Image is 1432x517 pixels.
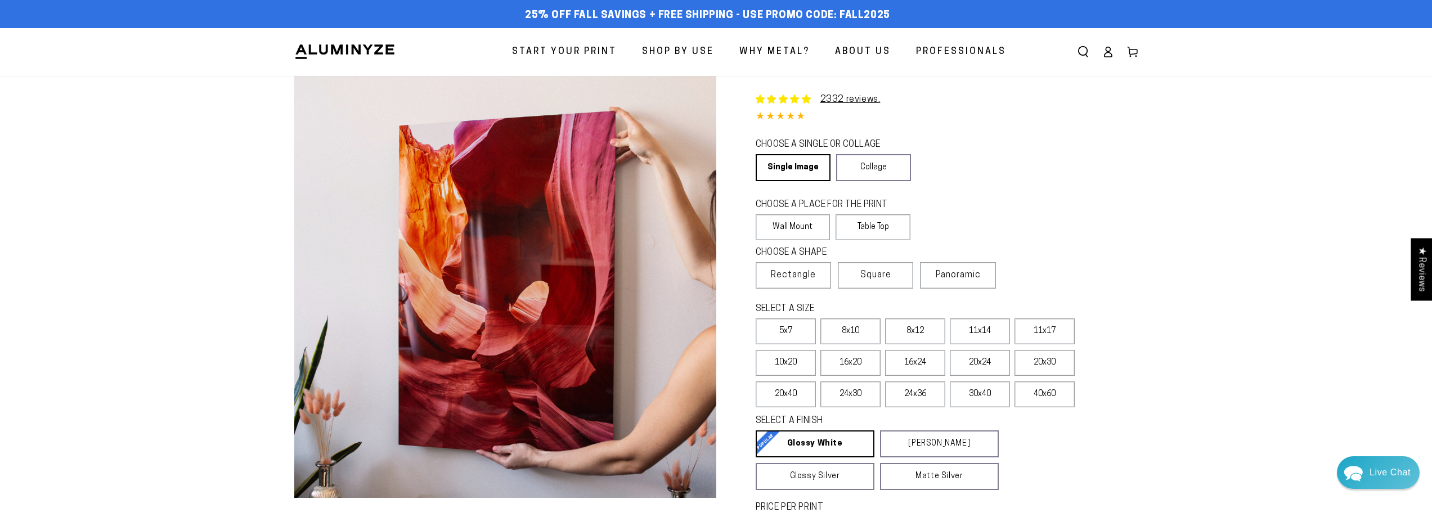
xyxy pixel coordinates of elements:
[836,214,910,240] label: Table Top
[885,381,945,407] label: 24x36
[642,44,714,60] span: Shop By Use
[860,268,891,282] span: Square
[739,44,810,60] span: Why Metal?
[756,303,981,316] legend: SELECT A SIZE
[836,154,911,181] a: Collage
[756,415,972,428] legend: SELECT A FINISH
[756,501,1138,514] label: PRICE PER PRINT
[820,318,881,344] label: 8x10
[880,430,999,457] a: [PERSON_NAME]
[756,109,1138,125] div: 4.85 out of 5.0 stars
[1014,350,1075,376] label: 20x30
[756,350,816,376] label: 10x20
[756,246,902,259] legend: CHOOSE A SHAPE
[756,381,816,407] label: 20x40
[512,44,617,60] span: Start Your Print
[950,381,1010,407] label: 30x40
[525,10,890,22] span: 25% off FALL Savings + Free Shipping - Use Promo Code: FALL2025
[756,199,900,212] legend: CHOOSE A PLACE FOR THE PRINT
[756,463,874,490] a: Glossy Silver
[634,37,722,67] a: Shop By Use
[756,138,901,151] legend: CHOOSE A SINGLE OR COLLAGE
[771,268,816,282] span: Rectangle
[936,271,981,280] span: Panoramic
[835,44,891,60] span: About Us
[885,350,945,376] label: 16x24
[885,318,945,344] label: 8x12
[820,95,881,104] a: 2332 reviews.
[756,430,874,457] a: Glossy White
[504,37,625,67] a: Start Your Print
[1370,456,1411,489] div: Contact Us Directly
[820,381,881,407] label: 24x30
[1071,39,1096,64] summary: Search our site
[756,214,831,240] label: Wall Mount
[294,43,396,60] img: Aluminyze
[1014,381,1075,407] label: 40x60
[916,44,1006,60] span: Professionals
[756,318,816,344] label: 5x7
[1411,238,1432,300] div: Click to open Judge.me floating reviews tab
[880,463,999,490] a: Matte Silver
[820,350,881,376] label: 16x20
[731,37,818,67] a: Why Metal?
[1337,456,1420,489] div: Chat widget toggle
[1014,318,1075,344] label: 11x17
[756,154,831,181] a: Single Image
[827,37,899,67] a: About Us
[908,37,1014,67] a: Professionals
[950,318,1010,344] label: 11x14
[950,350,1010,376] label: 20x24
